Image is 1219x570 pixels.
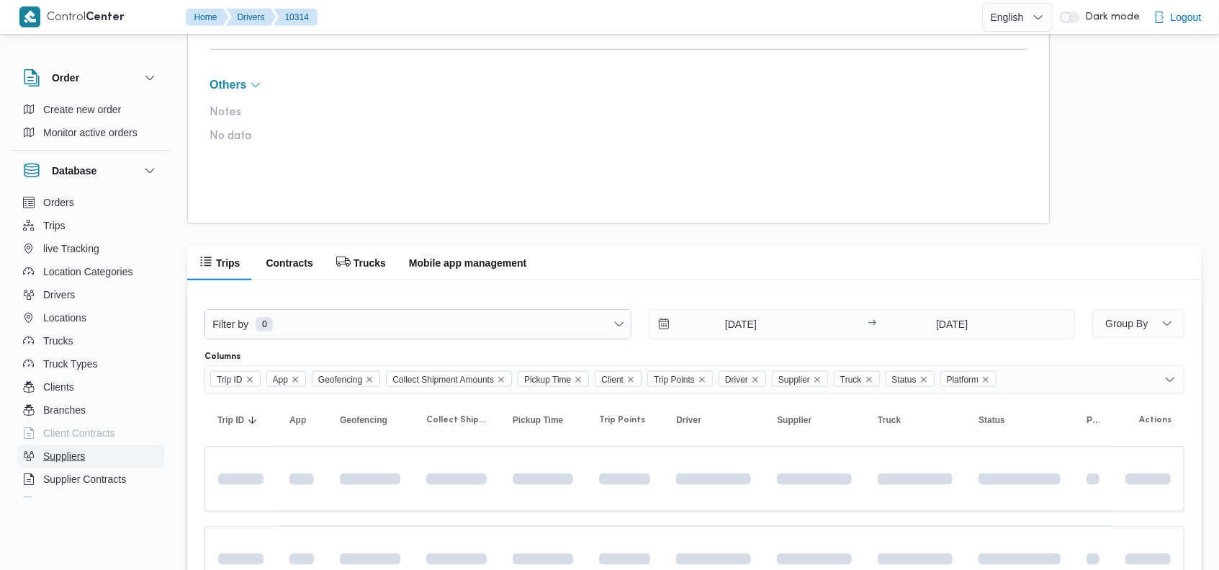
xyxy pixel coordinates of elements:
[771,409,858,432] button: Supplier
[17,306,164,329] button: Locations
[210,94,1027,202] div: Others
[216,254,240,272] h2: Trips
[426,414,487,426] span: Collect Shipment Amounts
[1080,12,1141,23] span: Dark mode
[273,372,288,388] span: App
[43,194,74,211] span: Orders
[979,414,1005,426] span: Status
[43,424,115,442] span: Client Contracts
[334,409,406,432] button: Geofencing
[226,9,276,26] button: Drivers
[12,98,170,150] div: Order
[840,372,862,388] span: Truck
[919,375,928,384] button: Remove Status from selection in this group
[365,375,374,384] button: Remove Geofencing from selection in this group
[43,263,133,280] span: Location Categories
[17,121,164,144] button: Monitor active orders
[274,9,318,26] button: 10314
[186,9,229,26] button: Home
[43,240,99,257] span: live Tracking
[17,352,164,375] button: Truck Types
[12,191,170,503] div: Database
[17,445,164,468] button: Suppliers
[719,371,766,387] span: Driver
[43,101,121,118] span: Create new order
[43,309,86,326] span: Locations
[777,414,811,426] span: Supplier
[312,371,380,387] span: Geofencing
[17,191,164,214] button: Orders
[17,329,164,352] button: Trucks
[872,409,958,432] button: Truck
[878,414,901,426] span: Truck
[19,6,40,27] img: X8yXhbKr1z7QwAAAABJRU5ErkJggg==
[340,414,387,426] span: Geofencing
[574,375,582,384] button: Remove Pickup Time from selection in this group
[43,471,126,488] span: Supplier Contracts
[595,371,642,387] span: Client
[886,371,935,387] span: Status
[1081,409,1105,432] button: Platform
[43,355,97,373] span: Truck Types
[599,414,645,426] span: Trip Points
[17,375,164,398] button: Clients
[17,283,164,306] button: Drivers
[507,409,579,432] button: Pickup Time
[1139,414,1171,426] span: Actions
[17,491,164,514] button: Devices
[17,422,164,445] button: Client Contracts
[210,371,261,387] span: Trip ID
[868,319,876,329] div: →
[654,372,695,388] span: Trip Points
[1105,318,1148,329] span: Group By
[210,106,390,119] span: Notes
[518,371,589,387] span: Pickup Time
[1092,309,1184,338] button: Group By
[43,124,138,141] span: Monitor active orders
[1164,374,1176,386] button: Open list of options
[17,260,164,283] button: Location Categories
[266,371,306,387] span: App
[205,310,631,339] button: Filter by0 available filters
[881,310,1024,339] input: Press the down key to open a popover containing a calendar.
[725,372,748,388] span: Driver
[940,371,997,387] span: Platform
[246,375,254,384] button: Remove Trip ID from selection in this group
[973,409,1066,432] button: Status
[1148,3,1207,32] button: Logout
[772,371,828,387] span: Supplier
[52,69,79,86] h3: Order
[981,375,990,384] button: Remove Platform from selection in this group
[247,414,258,426] svg: Sorted in descending order
[43,494,79,511] span: Devices
[210,79,1027,91] button: Others
[23,162,158,179] button: Database
[649,310,813,339] input: Press the down key to open a popover containing a calendar.
[86,12,125,23] b: Center
[43,378,74,396] span: Clients
[291,375,300,384] button: Remove App from selection in this group
[17,214,164,237] button: Trips
[217,414,244,426] span: Trip ID; Sorted in descending order
[392,372,494,388] span: Collect Shipment Amounts
[17,98,164,121] button: Create new order
[43,332,73,349] span: Trucks
[52,162,96,179] h3: Database
[17,237,164,260] button: live Tracking
[210,130,390,143] span: No data
[892,372,917,388] span: Status
[1171,9,1202,26] span: Logout
[354,254,386,272] h2: Trucks
[601,372,624,388] span: Client
[43,447,85,465] span: Suppliers
[256,317,273,331] span: 0 available filters
[751,375,760,384] button: Remove Driver from selection in this group
[409,254,526,272] h2: Mobile app management
[676,414,701,426] span: Driver
[1087,414,1099,426] span: Platform
[647,371,713,387] span: Trip Points
[865,375,873,384] button: Remove Truck from selection in this group
[318,372,362,388] span: Geofencing
[947,372,979,388] span: Platform
[497,375,505,384] button: Remove Collect Shipment Amounts from selection in this group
